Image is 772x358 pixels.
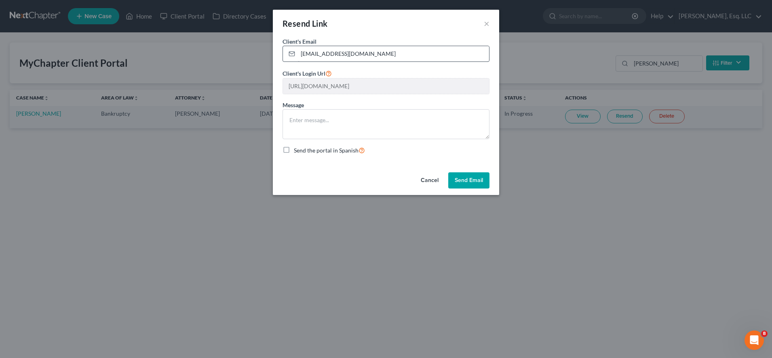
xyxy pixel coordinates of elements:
[283,68,332,78] label: Client's Login Url
[283,38,316,45] span: Client's Email
[294,147,359,154] span: Send the portal in Spanish
[448,172,489,189] button: Send Email
[283,101,304,109] label: Message
[283,78,489,94] input: --
[283,18,327,29] div: Resend Link
[298,46,489,61] input: Enter email...
[761,330,768,337] span: 8
[484,19,489,28] button: ×
[745,330,764,350] iframe: Intercom live chat
[414,172,445,189] button: Cancel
